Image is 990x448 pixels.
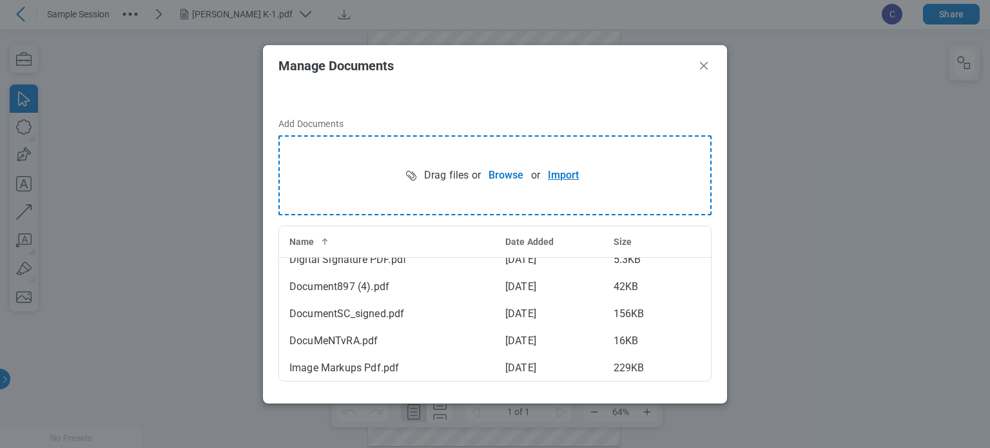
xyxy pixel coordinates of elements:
td: [DATE] [495,355,603,382]
div: Image Markups Pdf.pdf [289,360,485,376]
button: Browse [481,162,531,188]
div: DocumentSC_signed.pdf [289,306,485,322]
div: Date Added [505,235,593,248]
h2: Manage Documents [278,59,691,73]
span: Drag files or [424,168,481,182]
td: 229KB [603,355,668,382]
div: Document897 (4).pdf [289,279,485,295]
div: Digital Signature PDF.pdf [289,252,485,268]
td: 42KB [603,273,668,300]
label: Add Documents [278,117,712,130]
td: 16KB [603,327,668,355]
td: [DATE] [495,246,603,273]
td: 5.3KB [603,246,668,273]
div: or [531,162,587,188]
td: [DATE] [495,300,603,327]
td: [DATE] [495,327,603,355]
td: [DATE] [495,273,603,300]
button: Import [540,162,587,188]
div: DocuMeNTvRA.pdf [289,333,485,349]
td: 156KB [603,300,668,327]
table: bb-data-table [279,161,711,382]
div: Size [614,235,658,248]
button: Close [696,58,712,73]
div: Name [289,235,485,248]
